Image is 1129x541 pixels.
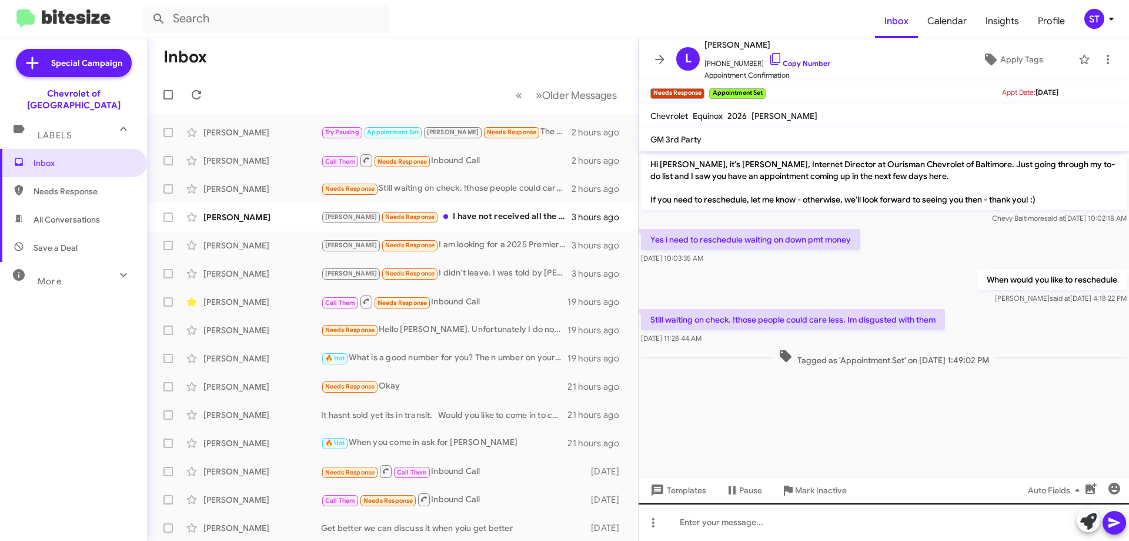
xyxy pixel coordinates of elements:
[321,125,572,139] div: The numbers weren't right
[641,154,1127,210] p: Hi [PERSON_NAME], it's [PERSON_NAME], Internet Director at Ourisman Chevrolet of Baltimore. Just ...
[572,268,629,280] div: 3 hours ago
[516,88,522,102] span: «
[325,241,378,249] span: [PERSON_NAME]
[325,469,375,476] span: Needs Response
[572,183,629,195] div: 2 hours ago
[572,211,629,223] div: 3 hours ago
[685,49,692,68] span: L
[363,497,413,505] span: Needs Response
[567,324,629,336] div: 19 hours ago
[1002,88,1036,97] span: Appt Date:
[325,326,375,334] span: Needs Response
[203,155,321,167] div: [PERSON_NAME]
[203,127,321,138] div: [PERSON_NAME]
[704,69,830,81] span: Appointment Confirmation
[38,276,62,287] span: More
[567,296,629,308] div: 19 hours ago
[641,334,702,343] span: [DATE] 11:28:44 AM
[992,214,1127,223] span: Chevy Baltimore [DATE] 10:02:18 AM
[875,4,918,38] a: Inbox
[325,383,375,390] span: Needs Response
[693,111,723,121] span: Equinox
[542,89,617,102] span: Older Messages
[203,409,321,421] div: [PERSON_NAME]
[321,323,567,337] div: Hello [PERSON_NAME]. Unfortunately I do not live in the area. I was interested in seeing the mark...
[203,522,321,534] div: [PERSON_NAME]
[650,134,702,145] span: GM 3rd Party
[641,229,860,250] p: Yes i need to reschedule waiting on down pmt money
[203,381,321,393] div: [PERSON_NAME]
[648,480,706,501] span: Templates
[1084,9,1104,29] div: ST
[739,480,762,501] span: Pause
[34,157,133,169] span: Inbox
[650,111,688,121] span: Chevrolet
[142,5,389,33] input: Search
[203,268,321,280] div: [PERSON_NAME]
[567,437,629,449] div: 21 hours ago
[709,88,765,99] small: Appointment Set
[509,83,624,107] nav: Page navigation example
[1074,9,1116,29] button: ST
[1028,4,1074,38] a: Profile
[367,128,419,136] span: Appointment Set
[572,155,629,167] div: 2 hours ago
[572,127,629,138] div: 2 hours ago
[163,48,207,67] h1: Inbox
[716,480,771,501] button: Pause
[385,241,435,249] span: Needs Response
[650,88,704,99] small: Needs Response
[976,4,1028,38] span: Insights
[321,294,567,309] div: Inbound Call
[325,270,378,277] span: [PERSON_NAME]
[325,354,345,362] span: 🔥 Hot
[203,494,321,506] div: [PERSON_NAME]
[639,480,716,501] button: Templates
[325,185,375,192] span: Needs Response
[704,52,830,69] span: [PHONE_NUMBER]
[325,299,356,307] span: Call Them
[1000,49,1043,70] span: Apply Tags
[995,294,1127,303] span: [PERSON_NAME] [DATE] 4:18:22 PM
[34,214,100,225] span: All Conversations
[203,240,321,251] div: [PERSON_NAME]
[427,128,479,136] span: [PERSON_NAME]
[585,466,629,477] div: [DATE]
[378,299,427,307] span: Needs Response
[203,211,321,223] div: [PERSON_NAME]
[769,59,830,68] a: Copy Number
[325,158,356,165] span: Call Them
[487,128,537,136] span: Needs Response
[51,57,122,69] span: Special Campaign
[321,267,572,280] div: I didn't leave. I was told by [PERSON_NAME] my folder was still open. Just waiting to have 2 or 3...
[751,111,817,121] span: [PERSON_NAME]
[34,242,78,254] span: Save a Deal
[321,153,572,168] div: Inbound Call
[325,497,356,505] span: Call Them
[727,111,747,121] span: 2026
[321,492,585,507] div: Inbound Call
[771,480,856,501] button: Mark Inactive
[321,351,567,365] div: What is a good number for you? The n umber on your profile just rings
[952,49,1073,70] button: Apply Tags
[203,324,321,336] div: [PERSON_NAME]
[321,182,572,195] div: Still waiting on check. !those people could care less. Im disgusted with them
[325,213,378,221] span: [PERSON_NAME]
[774,349,994,366] span: Tagged as 'Appointment Set' on [DATE] 1:49:02 PM
[641,309,945,330] p: Still waiting on check. !those people could care less. Im disgusted with them
[918,4,976,38] a: Calendar
[567,409,629,421] div: 21 hours ago
[1036,88,1058,97] span: [DATE]
[321,522,585,534] div: Get better we can discuss it when yoiu get better
[385,270,435,277] span: Needs Response
[795,480,847,501] span: Mark Inactive
[321,210,572,224] div: I have not received all the information I needed, still waiting...[PERSON_NAME] updated you! Here...
[509,83,529,107] button: Previous
[397,469,427,476] span: Call Them
[38,130,72,141] span: Labels
[325,128,359,136] span: Try Pausing
[203,353,321,364] div: [PERSON_NAME]
[536,88,542,102] span: »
